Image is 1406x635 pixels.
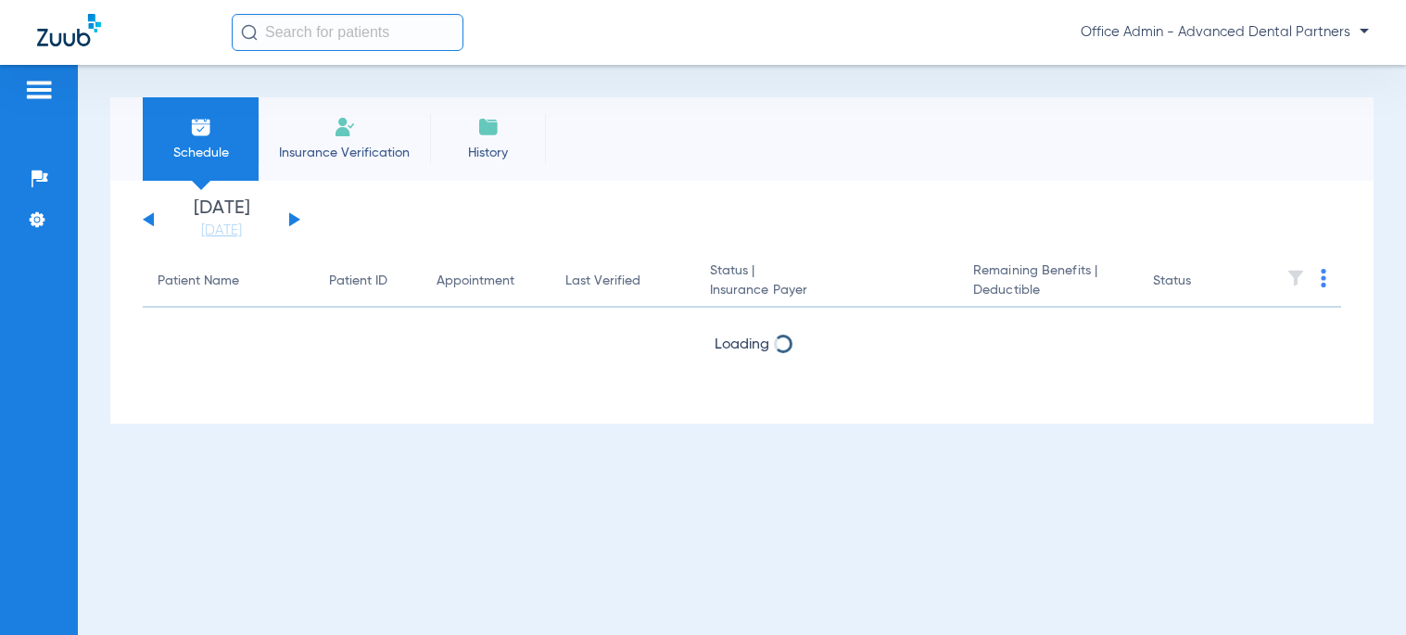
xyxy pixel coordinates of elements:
img: hamburger-icon [24,79,54,101]
div: Patient ID [329,272,407,291]
div: Patient ID [329,272,387,291]
span: Office Admin - Advanced Dental Partners [1081,23,1369,42]
div: Appointment [437,272,514,291]
div: Patient Name [158,272,299,291]
span: Deductible [973,281,1123,300]
span: Insurance Verification [272,144,416,162]
div: Patient Name [158,272,239,291]
th: Status | [695,256,958,308]
img: Manual Insurance Verification [334,116,356,138]
img: filter.svg [1286,269,1305,287]
img: History [477,116,500,138]
span: Insurance Payer [710,281,944,300]
img: Zuub Logo [37,14,101,46]
span: Loading [715,337,769,352]
span: Schedule [157,144,245,162]
div: Last Verified [565,272,640,291]
div: Appointment [437,272,536,291]
th: Remaining Benefits | [958,256,1138,308]
div: Last Verified [565,272,679,291]
li: [DATE] [166,199,277,240]
input: Search for patients [232,14,463,51]
img: Search Icon [241,24,258,41]
img: Schedule [190,116,212,138]
a: [DATE] [166,222,277,240]
img: group-dot-blue.svg [1321,269,1326,287]
span: History [444,144,532,162]
th: Status [1138,256,1263,308]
